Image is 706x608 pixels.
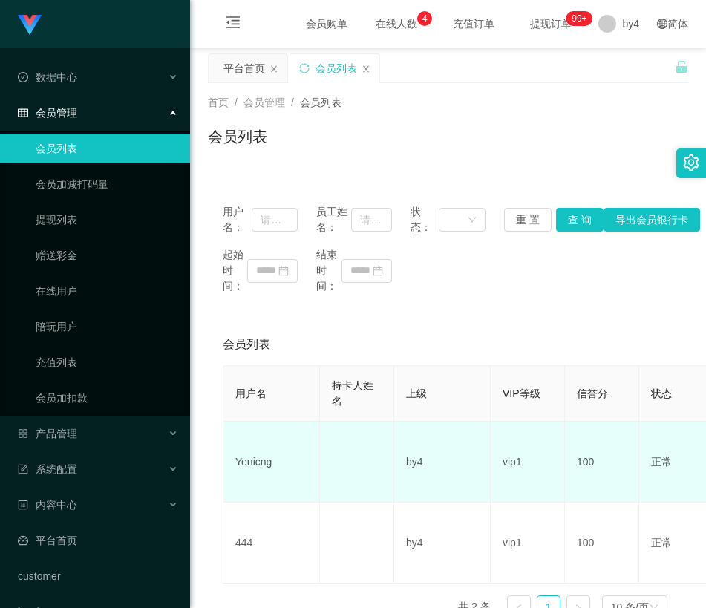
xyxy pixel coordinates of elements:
span: 信誉分 [577,388,608,399]
span: 员工姓名： [316,204,351,235]
i: 图标: profile [18,500,28,510]
i: 图标: check-circle-o [18,72,28,82]
td: by4 [394,422,491,503]
div: 平台首页 [223,54,265,82]
span: 结束时间： [316,247,341,294]
td: by4 [394,503,491,584]
i: 图标: setting [683,154,699,171]
span: 上级 [406,388,427,399]
span: 会员管理 [18,107,77,119]
span: 用户名 [235,388,267,399]
input: 请输入 [252,208,298,232]
i: 图标: table [18,108,28,118]
td: 100 [565,422,639,503]
i: 图标: sync [299,63,310,73]
button: 重 置 [504,208,552,232]
span: / [235,97,238,108]
span: 系统配置 [18,463,77,475]
span: 持卡人姓名 [332,379,373,407]
td: Yenicng [223,422,320,503]
i: 图标: appstore-o [18,428,28,439]
span: 数据中心 [18,71,77,83]
i: 图标: close [269,65,278,73]
span: 首页 [208,97,229,108]
sup: 4 [417,11,432,26]
a: 陪玩用户 [36,312,178,341]
input: 请输入 [351,208,391,232]
span: 在线人数 [368,19,425,29]
i: 图标: calendar [373,266,383,276]
i: 图标: global [657,19,667,29]
a: 在线用户 [36,276,178,306]
span: 正常 [651,537,672,549]
p: 4 [422,11,428,26]
i: 图标: form [18,464,28,474]
td: vip1 [491,422,565,503]
span: 会员列表 [300,97,341,108]
td: vip1 [491,503,565,584]
span: 产品管理 [18,428,77,439]
a: 赠送彩金 [36,241,178,270]
i: 图标: unlock [675,60,688,73]
a: 会员列表 [36,134,178,163]
i: 图标: down [468,215,477,226]
td: 100 [565,503,639,584]
div: 会员列表 [316,54,357,82]
span: 起始时间： [223,247,247,294]
span: 用户名： [223,204,252,235]
a: 提现列表 [36,205,178,235]
img: logo.9652507e.png [18,15,42,36]
sup: 331 [566,11,592,26]
i: 图标: close [362,65,370,73]
span: VIP等级 [503,388,540,399]
span: 内容中心 [18,499,77,511]
span: 会员列表 [223,336,270,353]
span: 状态 [651,388,672,399]
h1: 会员列表 [208,125,267,148]
i: 图标: menu-fold [208,1,258,48]
a: 图标: dashboard平台首页 [18,526,178,555]
span: 充值订单 [445,19,502,29]
a: 充值列表 [36,347,178,377]
span: 正常 [651,456,672,468]
a: customer [18,561,178,591]
span: 会员管理 [243,97,285,108]
a: 会员加减打码量 [36,169,178,199]
a: 会员加扣款 [36,383,178,413]
button: 查 询 [556,208,604,232]
span: / [291,97,294,108]
i: 图标: calendar [278,266,289,276]
button: 导出会员银行卡 [604,208,700,232]
span: 提现订单 [523,19,579,29]
td: 444 [223,503,320,584]
span: 状态： [411,204,439,235]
